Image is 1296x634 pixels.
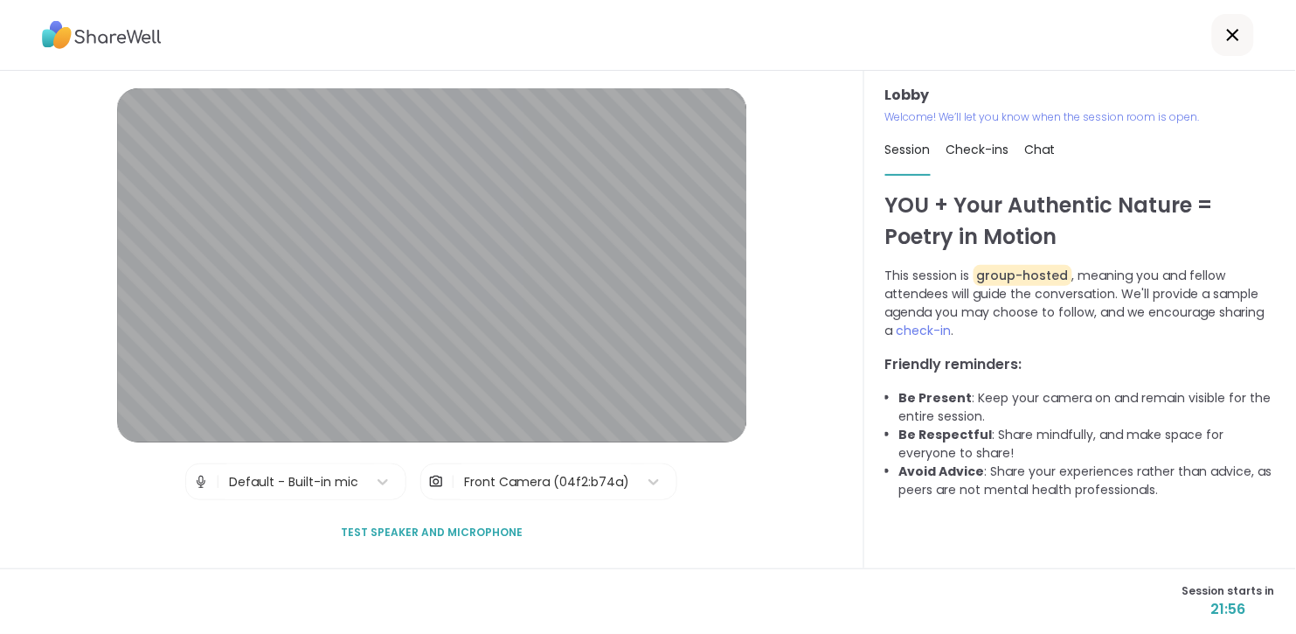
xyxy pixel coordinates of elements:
span: Session starts in [1182,583,1275,599]
b: Be Present [899,389,973,407]
button: Test speaker and microphone [334,514,530,551]
div: Front Camera (04f2:b74a) [464,473,629,491]
p: Welcome! We’ll let you know when the session room is open. [885,109,1275,125]
h1: YOU + Your Authentic Nature = Poetry in Motion [885,190,1275,253]
img: Camera [428,464,444,499]
span: Check-ins [946,141,1009,158]
span: | [451,464,455,499]
b: Avoid Advice [899,463,985,480]
div: Default - Built-in mic [229,473,358,491]
span: 21:56 [1182,599,1275,620]
li: : Share your experiences rather than advice, as peers are not mental health professionals. [899,463,1275,499]
span: Session [885,141,931,158]
b: Be Respectful [899,426,993,443]
span: | [216,464,220,499]
span: group-hosted [974,265,1072,286]
li: : Share mindfully, and make space for everyone to share! [899,426,1275,463]
h3: Friendly reminders: [885,354,1275,375]
img: Microphone [193,464,209,499]
span: Chat [1025,141,1056,158]
h3: Lobby [885,85,1275,106]
img: ShareWell Logo [42,15,162,55]
span: check-in [897,322,952,339]
p: This session is , meaning you and fellow attendees will guide the conversation. We'll provide a s... [885,267,1275,340]
span: Test speaker and microphone [341,525,523,540]
li: : Keep your camera on and remain visible for the entire session. [899,389,1275,426]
